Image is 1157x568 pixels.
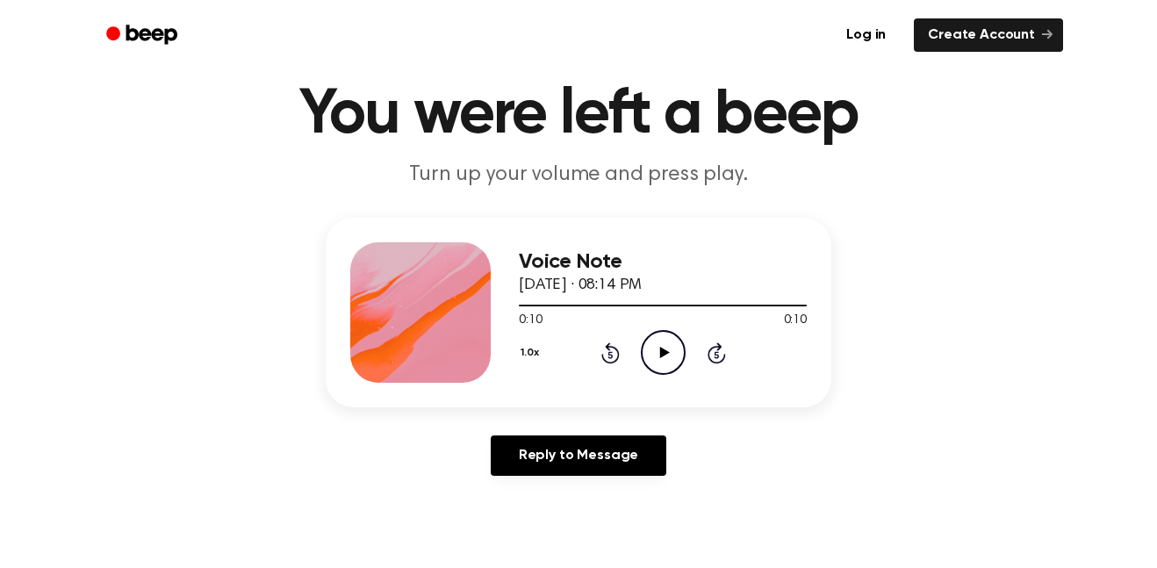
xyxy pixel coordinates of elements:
a: Reply to Message [491,435,666,476]
a: Create Account [914,18,1063,52]
h1: You were left a beep [129,83,1028,147]
a: Log in [829,15,903,55]
a: Beep [94,18,193,53]
span: 0:10 [784,312,807,330]
p: Turn up your volume and press play. [241,161,916,190]
span: [DATE] · 08:14 PM [519,277,642,293]
span: 0:10 [519,312,542,330]
button: 1.0x [519,338,545,368]
h3: Voice Note [519,250,807,274]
